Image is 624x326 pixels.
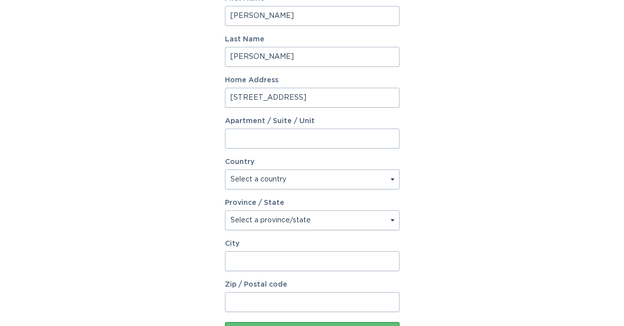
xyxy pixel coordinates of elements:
label: Last Name [225,36,400,43]
label: Zip / Postal code [225,281,400,288]
label: Apartment / Suite / Unit [225,118,400,125]
label: Home Address [225,77,400,84]
label: City [225,240,400,247]
label: Country [225,159,254,165]
label: Province / State [225,199,284,206]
